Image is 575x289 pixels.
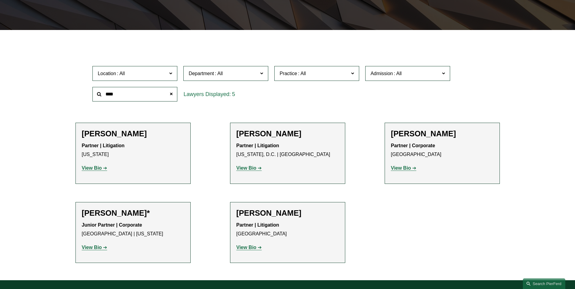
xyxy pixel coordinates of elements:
strong: Partner | Corporate [391,143,435,148]
a: View Bio [236,165,262,171]
h2: [PERSON_NAME]* [82,208,184,218]
a: View Bio [236,245,262,250]
strong: View Bio [82,245,102,250]
span: Location [98,71,116,76]
h2: [PERSON_NAME] [391,129,493,138]
p: [GEOGRAPHIC_DATA] [391,141,493,159]
a: View Bio [391,165,416,171]
h2: [PERSON_NAME] [82,129,184,138]
strong: Junior Partner | Corporate [82,222,142,228]
p: [GEOGRAPHIC_DATA] [236,221,339,238]
strong: Partner | Litigation [236,222,279,228]
strong: View Bio [391,165,411,171]
a: Search this site [523,278,565,289]
p: [US_STATE], D.C. | [GEOGRAPHIC_DATA] [236,141,339,159]
strong: View Bio [236,165,256,171]
span: Practice [279,71,297,76]
span: Department [189,71,214,76]
a: View Bio [82,245,107,250]
a: View Bio [82,165,107,171]
strong: Partner | Litigation [236,143,279,148]
p: [GEOGRAPHIC_DATA] | [US_STATE] [82,221,184,238]
strong: View Bio [236,245,256,250]
h2: [PERSON_NAME] [236,129,339,138]
p: [US_STATE] [82,141,184,159]
span: 5 [232,91,235,97]
span: Admission [370,71,393,76]
strong: Partner | Litigation [82,143,125,148]
h2: [PERSON_NAME] [236,208,339,218]
strong: View Bio [82,165,102,171]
